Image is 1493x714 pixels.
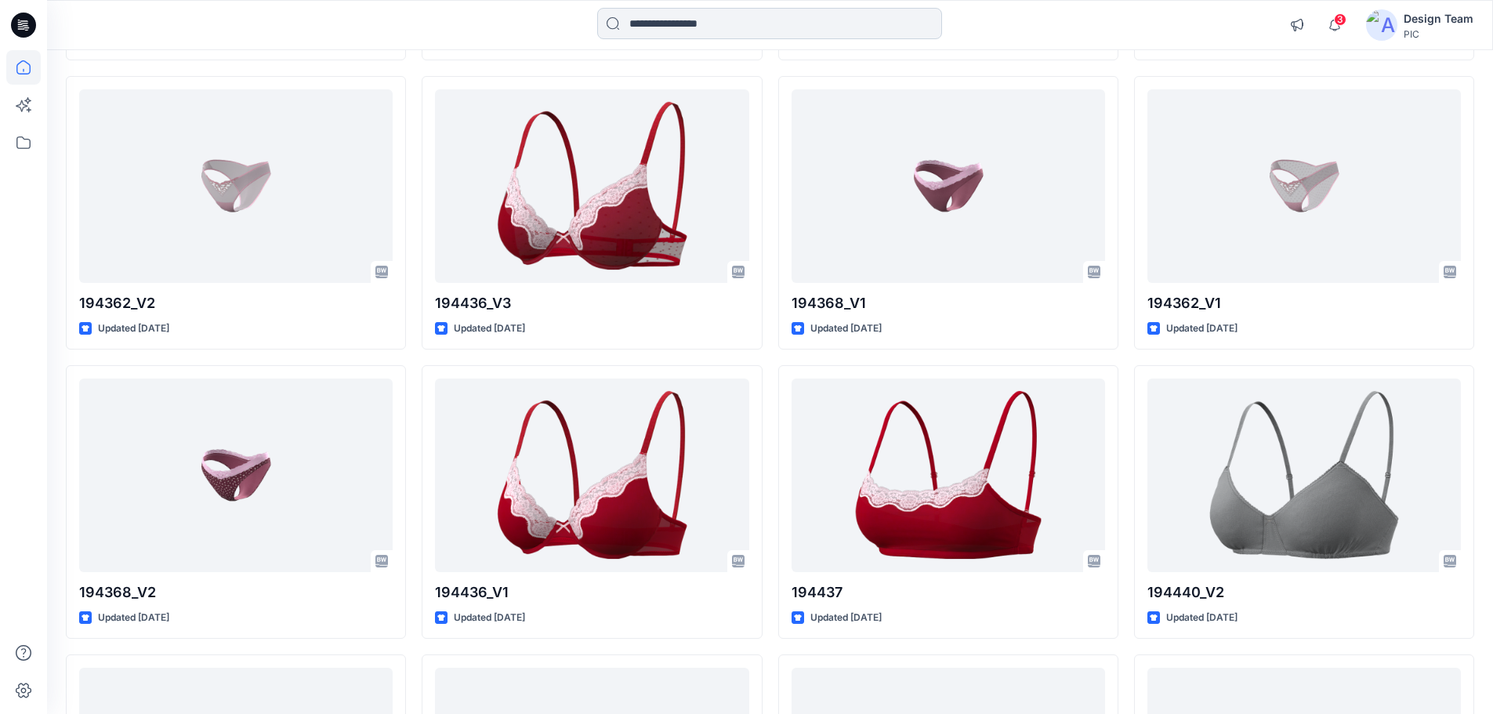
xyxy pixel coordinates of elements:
[810,321,882,337] p: Updated [DATE]
[1404,9,1473,28] div: Design Team
[810,610,882,626] p: Updated [DATE]
[79,89,393,283] a: 194362_V2
[435,292,748,314] p: 194436_V3
[792,292,1105,314] p: 194368_V1
[98,321,169,337] p: Updated [DATE]
[1166,610,1238,626] p: Updated [DATE]
[435,379,748,572] a: 194436_V1
[79,292,393,314] p: 194362_V2
[1147,379,1461,572] a: 194440_V2
[792,89,1105,283] a: 194368_V1
[1404,28,1473,40] div: PIC
[454,321,525,337] p: Updated [DATE]
[1366,9,1397,41] img: avatar
[1147,89,1461,283] a: 194362_V1
[435,89,748,283] a: 194436_V3
[454,610,525,626] p: Updated [DATE]
[79,582,393,603] p: 194368_V2
[98,610,169,626] p: Updated [DATE]
[1166,321,1238,337] p: Updated [DATE]
[435,582,748,603] p: 194436_V1
[1147,582,1461,603] p: 194440_V2
[79,379,393,572] a: 194368_V2
[1147,292,1461,314] p: 194362_V1
[792,379,1105,572] a: 194437
[792,582,1105,603] p: 194437
[1334,13,1346,26] span: 3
